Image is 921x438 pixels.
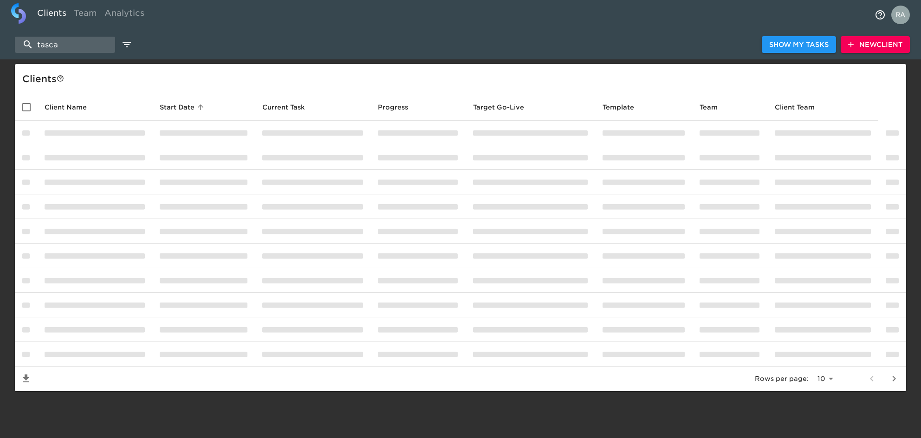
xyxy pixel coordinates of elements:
button: edit [119,37,135,52]
span: Progress [378,102,420,113]
button: Show My Tasks [762,36,836,53]
span: New Client [848,39,902,51]
span: Calculated based on the start date and the duration of all Tasks contained in this Hub. [473,102,524,113]
a: Clients [33,3,70,26]
img: Profile [891,6,910,24]
button: NewClient [841,36,910,53]
input: search [15,37,115,53]
span: This is the next Task in this Hub that should be completed [262,102,305,113]
table: enhanced table [15,94,906,391]
span: Target Go-Live [473,102,536,113]
span: Team [700,102,730,113]
p: Rows per page: [755,374,809,383]
span: Client Team [775,102,827,113]
svg: This is a list of all of your clients and clients shared with you [57,75,64,82]
button: notifications [869,4,891,26]
a: Analytics [101,3,148,26]
span: Template [603,102,646,113]
button: next page [883,367,905,390]
img: logo [11,3,26,24]
div: Client s [22,71,902,86]
a: Team [70,3,101,26]
span: Start Date [160,102,207,113]
span: Show My Tasks [769,39,829,51]
button: Save List [15,367,37,390]
span: Client Name [45,102,99,113]
select: rows per page [812,372,837,386]
span: Current Task [262,102,317,113]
